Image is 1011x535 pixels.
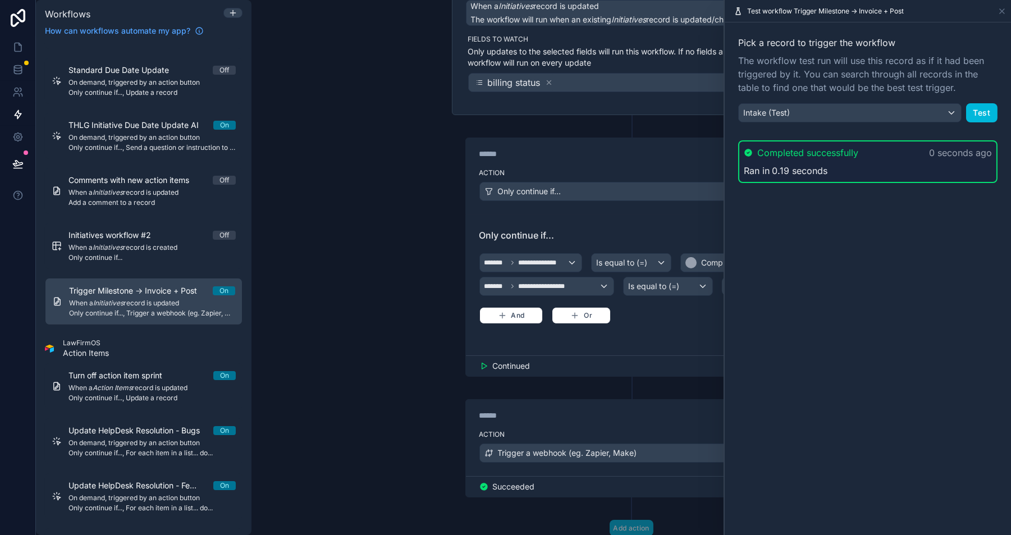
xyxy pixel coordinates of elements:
[493,481,535,492] span: Succeeded
[498,447,637,459] span: Trigger a webhook (eg. Zapier, Make)
[612,15,647,24] em: Initiatives
[40,25,208,36] a: How can workflows automate my app?
[468,73,797,92] button: billing status
[493,360,530,372] span: Continued
[743,107,790,118] span: Intake (Test)
[747,7,904,16] span: Test workflow Trigger Milestone -> Invoice + Post
[966,103,998,122] button: Test
[471,15,748,24] span: The workflow will run when an existing record is updated/changed
[499,1,534,11] em: Initiatives
[498,186,561,197] span: Only continue if...
[479,307,543,324] button: And
[628,281,679,292] span: Is equal to (=)
[479,443,784,463] button: Trigger a webhook (eg. Zapier, Make)
[596,257,647,268] span: Is equal to (=)
[468,46,797,68] p: Only updates to the selected fields will run this workflow. If no fields are selected this workfl...
[591,253,671,272] button: Is equal to (=)
[738,36,998,49] span: Pick a record to trigger the workflow
[623,277,713,296] button: Is equal to (=)
[929,146,992,159] p: 0 seconds ago
[45,8,90,20] span: Workflows
[45,25,190,36] span: How can workflows automate my app?
[488,76,541,89] span: billing status
[680,253,766,272] button: Completed
[772,164,827,177] span: 0.19 seconds
[552,307,611,324] button: Or
[738,103,962,122] button: Intake (Test)
[757,146,858,159] span: Completed successfully
[738,54,998,94] span: The workflow test run will use this record as if it had been triggered by it. You can search thro...
[701,257,742,268] span: Completed
[479,228,784,242] span: Only continue if...
[471,1,600,12] span: When a record is updated
[479,168,784,177] label: Action
[468,35,797,44] label: Fields to watch
[744,164,770,177] span: Ran in
[479,182,784,201] button: Only continue if...
[479,430,784,439] label: Action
